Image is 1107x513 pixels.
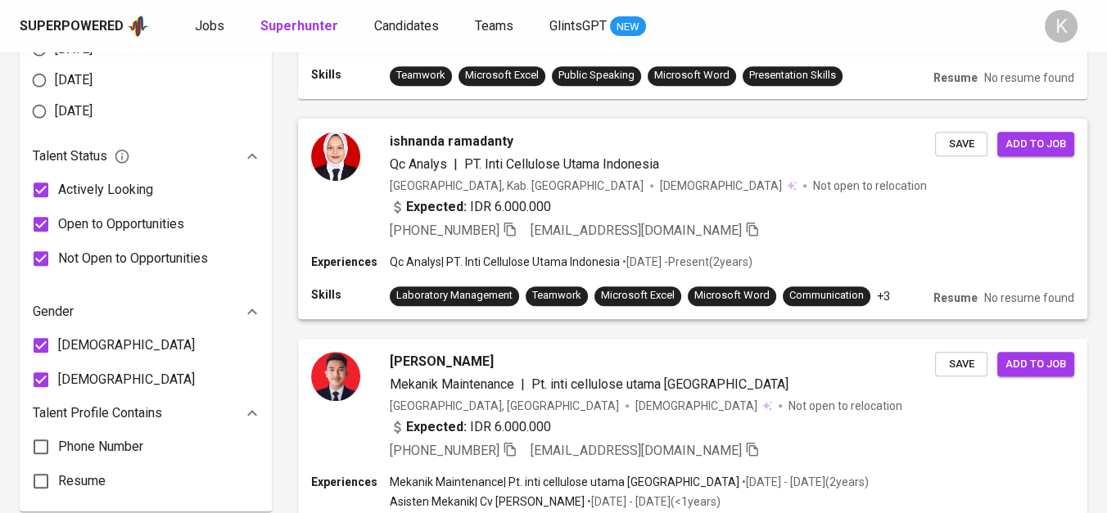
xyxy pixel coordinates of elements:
div: Superpowered [20,17,124,36]
p: Resume [933,70,978,86]
span: Actively Looking [58,180,153,200]
span: Save [943,135,979,154]
a: Teams [475,16,517,37]
div: Presentation Skills [749,68,836,83]
span: [DEMOGRAPHIC_DATA] [58,370,195,389]
div: Teamwork [396,68,445,83]
span: Open to Opportunities [58,214,184,234]
span: GlintsGPT [549,18,607,34]
div: Communication [789,288,864,304]
a: GlintsGPT NEW [549,16,646,37]
div: [GEOGRAPHIC_DATA], [GEOGRAPHIC_DATA] [390,398,619,414]
p: Experiences [311,254,390,270]
div: K [1045,10,1078,43]
p: +3 [877,288,890,304]
img: f82d91fa-dc96-495c-9f88-119d5162ce64.jpg [311,352,360,401]
span: Phone Number [58,437,143,457]
p: No resume found [984,290,1074,306]
span: [DATE] [55,101,93,121]
p: Talent Profile Contains [33,403,162,423]
span: Mekanik Maintenance [390,376,514,392]
div: Teamwork [532,288,581,304]
p: Qc Analys | PT. Inti Cellulose Utama Indonesia [390,254,620,270]
span: ishnanda ramadanty [390,132,513,151]
a: Candidates [374,16,442,37]
div: Microsoft Word [654,68,730,83]
a: ishnanda ramadantyQc Analys|PT. Inti Cellulose Utama Indonesia[GEOGRAPHIC_DATA], Kab. [GEOGRAPHIC... [298,119,1087,319]
a: Superpoweredapp logo [20,14,149,38]
button: Save [935,132,987,157]
p: • [DATE] - [DATE] ( <1 years ) [585,493,721,510]
a: Superhunter [260,16,341,37]
span: [DEMOGRAPHIC_DATA] [58,335,195,355]
span: [DATE] [55,70,93,90]
div: IDR 6.000.000 [390,417,551,437]
span: | [521,375,525,394]
div: Talent Profile Contains [33,397,259,430]
b: Expected: [406,417,467,437]
span: Not Open to Opportunities [58,249,208,268]
div: Talent Status [33,140,259,173]
span: Resume [58,471,106,491]
p: Mekanik Maintenance | Pt. inti cellulose utama [GEOGRAPHIC_DATA] [390,474,739,490]
span: Jobs [195,18,224,34]
span: Candidates [374,18,439,34]
p: • [DATE] - Present ( 2 years ) [620,254,752,270]
div: Public Speaking [558,68,635,83]
span: | [454,155,458,174]
div: Microsoft Excel [465,68,539,83]
span: Teams [475,18,513,34]
span: [EMAIL_ADDRESS][DOMAIN_NAME] [531,443,742,458]
img: app logo [127,14,149,38]
button: Save [935,352,987,377]
div: IDR 6.000.000 [390,197,551,217]
p: Gender [33,302,74,322]
span: Add to job [1005,355,1066,374]
p: Not open to relocation [788,398,902,414]
span: [PERSON_NAME] [390,352,494,371]
b: Superhunter [260,18,338,34]
a: Jobs [195,16,228,37]
span: Talent Status [33,146,130,166]
button: Add to job [997,132,1074,157]
p: No resume found [984,70,1074,86]
div: Laboratory Management [396,288,513,304]
span: [DEMOGRAPHIC_DATA] [660,178,784,194]
button: Add to job [997,352,1074,377]
span: NEW [610,19,646,35]
div: Microsoft Word [694,288,770,304]
div: Gender [33,295,259,328]
div: Microsoft Excel [601,288,675,304]
span: PT. Inti Cellulose Utama Indonesia [464,156,659,172]
span: Save [943,355,979,374]
span: [PHONE_NUMBER] [390,443,499,458]
p: Skills [311,66,390,83]
span: Pt. inti cellulose utama [GEOGRAPHIC_DATA] [531,376,788,392]
span: Add to job [1005,135,1066,154]
span: [DEMOGRAPHIC_DATA] [635,398,760,414]
span: [EMAIL_ADDRESS][DOMAIN_NAME] [531,223,742,238]
span: [PHONE_NUMBER] [390,223,499,238]
p: Asisten Mekanik | Cv [PERSON_NAME] [390,493,585,510]
span: Qc Analys [390,156,447,172]
b: Expected: [406,197,467,217]
img: fac29a7f-3ffd-4923-aa37-896188b536c9.jpg [311,132,360,181]
p: • [DATE] - [DATE] ( 2 years ) [739,474,869,490]
p: Not open to relocation [813,178,927,194]
p: Experiences [311,474,390,490]
p: Resume [933,290,978,306]
p: Skills [311,286,390,303]
div: [GEOGRAPHIC_DATA], Kab. [GEOGRAPHIC_DATA] [390,178,644,194]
